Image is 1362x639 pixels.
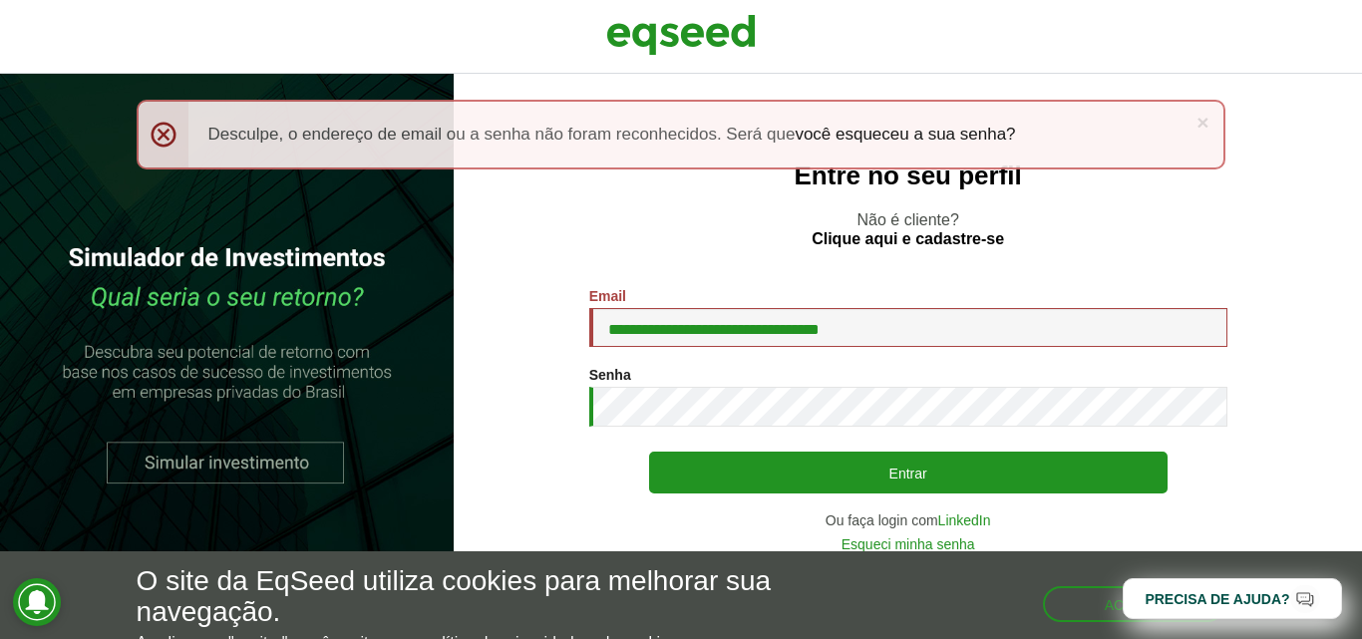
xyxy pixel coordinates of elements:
p: Não é cliente? [494,210,1322,248]
img: EqSeed Logo [606,10,756,60]
h2: Entre no seu perfil [494,161,1322,190]
h5: O site da EqSeed utiliza cookies para melhorar sua navegação. [137,566,791,628]
a: Clique aqui e cadastre-se [812,231,1004,247]
label: Senha [589,368,631,382]
button: Aceitar [1043,586,1226,622]
div: Desculpe, o endereço de email ou a senha não foram reconhecidos. Será que [137,100,1226,169]
a: × [1196,112,1208,133]
a: LinkedIn [938,513,991,527]
button: Entrar [649,452,1168,493]
a: Esqueci minha senha [842,537,975,551]
label: Email [589,289,626,303]
a: você esqueceu a sua senha? [795,126,1015,143]
div: Ou faça login com [589,513,1227,527]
